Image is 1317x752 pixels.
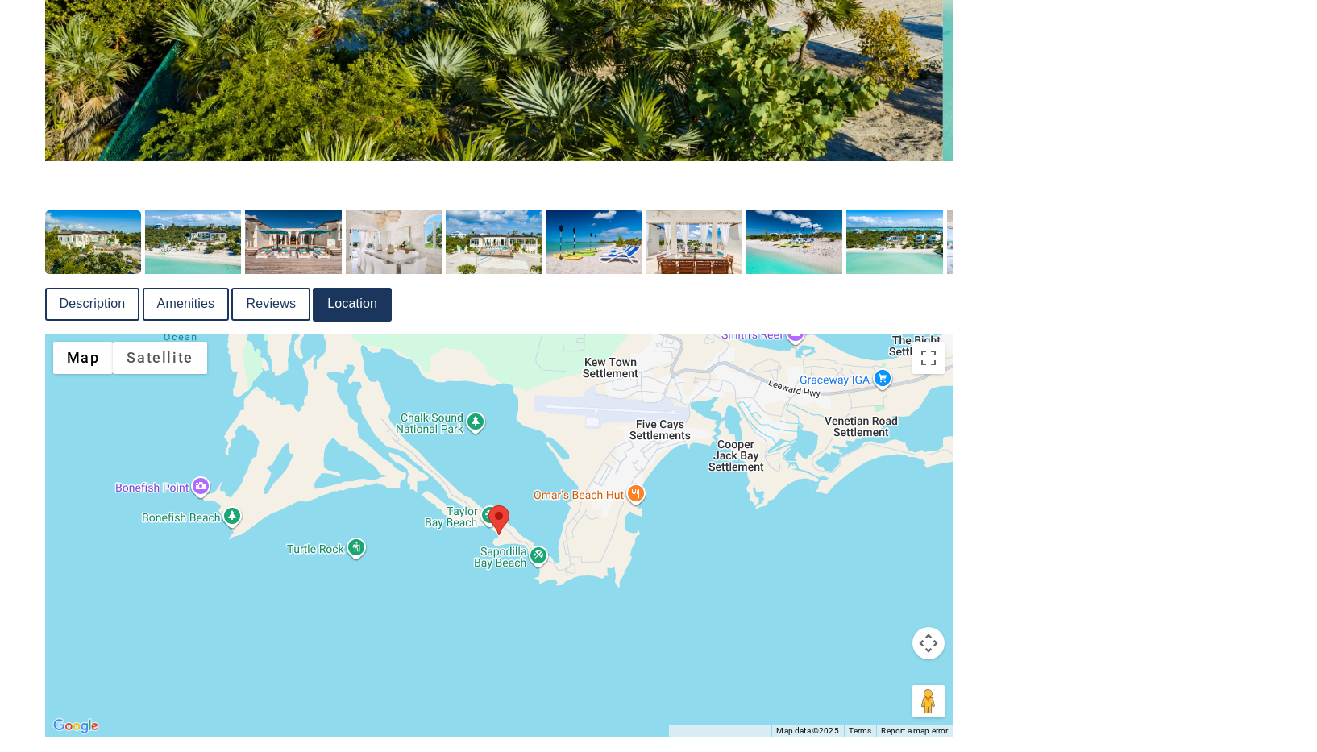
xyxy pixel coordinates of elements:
[912,685,945,717] button: Drag Pegman onto the map to open Street View
[646,210,742,275] img: 21c8b9ae-754b-4659-b830-d06ddd1a2d8b
[849,726,872,735] a: Terms
[45,210,141,275] img: 046b3c7c-e31b-425e-8673-eae4ad8566a8
[113,342,206,374] button: Show satellite imagery
[846,210,942,275] img: 04649ee2-d7f5-470e-8544-d4617103949c
[947,210,1043,275] img: 772363fc-4764-43f9-ad7f-17177a8f299e
[912,627,945,659] button: Map camera controls
[746,210,842,275] img: 2af04fa0-b4ba-43b3-b79d-9fdedda85cf6
[881,726,948,735] a: Report a map error
[346,210,442,275] img: 96b92337-7516-4ae5-90b6-a5708fa2356a
[446,210,542,275] img: 6a036ec3-7710-428e-8552-a4ec9b7eb75c
[546,210,642,275] img: 0b44862f-edc1-4809-b56f-c99f26df1b84
[145,210,241,275] img: 6a444fb6-a4bb-4016-a88f-40ab361ed023
[144,289,228,319] a: Amenities
[912,342,945,374] button: Toggle fullscreen view
[49,716,102,737] img: Google
[53,342,114,374] button: Show street map
[49,716,102,737] a: Open this area in Google Maps (opens a new window)
[245,210,341,275] img: 1e4e9923-00bf-444e-a634-b2d68a73db33
[233,289,309,319] a: Reviews
[314,289,390,319] a: Location
[47,289,139,319] a: Description
[776,726,838,735] span: Map data ©2025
